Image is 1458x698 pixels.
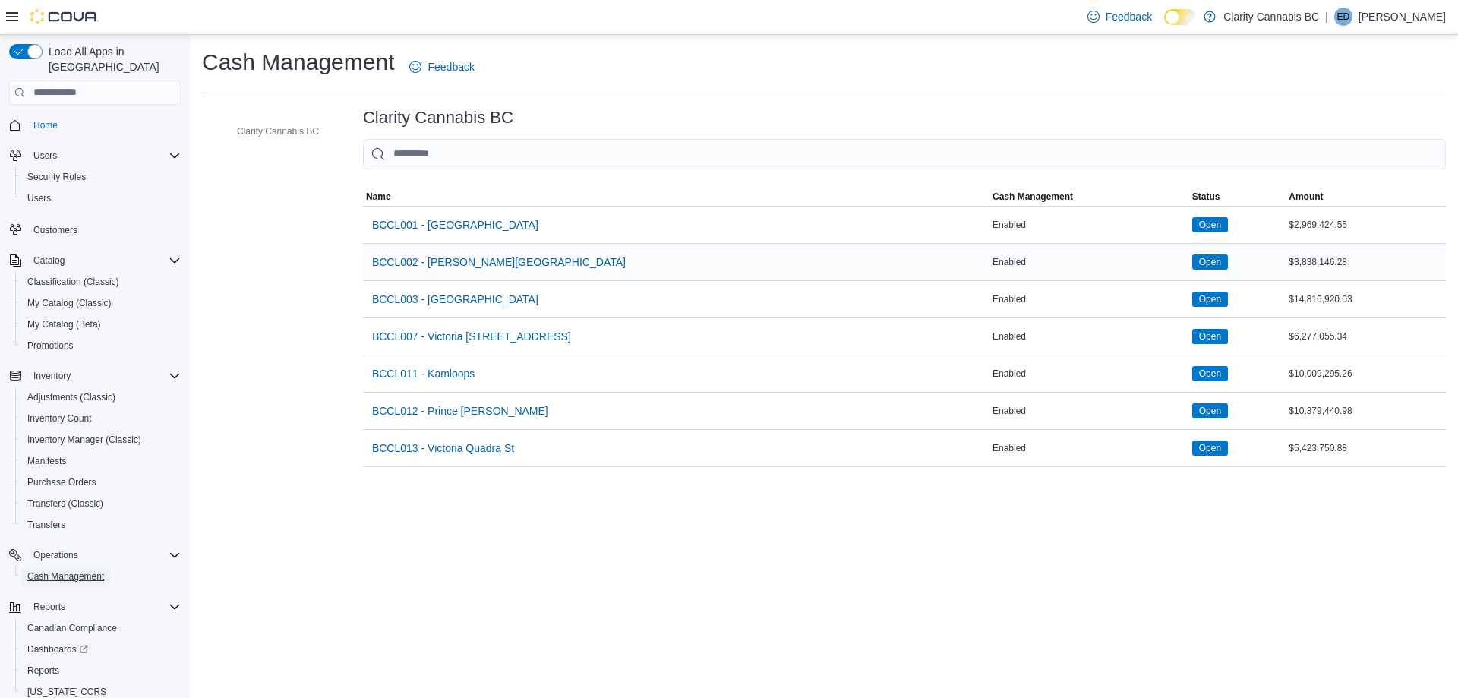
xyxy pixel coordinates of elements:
[21,388,181,406] span: Adjustments (Classic)
[21,516,71,534] a: Transfers
[15,408,187,429] button: Inventory Count
[21,431,147,449] a: Inventory Manager (Classic)
[21,168,92,186] a: Security Roles
[372,329,571,344] span: BCCL007 - Victoria [STREET_ADDRESS]
[21,273,181,291] span: Classification (Classic)
[15,472,187,493] button: Purchase Orders
[27,340,74,352] span: Promotions
[27,455,66,467] span: Manifests
[1334,8,1352,26] div: Eilish Daly
[237,125,319,137] span: Clarity Cannabis BC
[33,224,77,236] span: Customers
[1192,254,1228,270] span: Open
[27,476,96,488] span: Purchase Orders
[1164,9,1196,25] input: Dark Mode
[21,294,118,312] a: My Catalog (Classic)
[21,189,181,207] span: Users
[21,640,181,659] span: Dashboards
[1192,191,1220,203] span: Status
[15,450,187,472] button: Manifests
[1286,216,1446,234] div: $2,969,424.55
[366,210,544,240] button: BCCL001 - [GEOGRAPHIC_DATA]
[989,402,1189,420] div: Enabled
[27,546,181,564] span: Operations
[363,109,513,127] h3: Clarity Cannabis BC
[989,290,1189,308] div: Enabled
[372,441,514,456] span: BCCL013 - Victoria Quadra St
[15,314,187,335] button: My Catalog (Beta)
[1199,330,1221,343] span: Open
[1081,2,1158,32] a: Feedback
[27,192,51,204] span: Users
[33,601,65,613] span: Reports
[989,253,1189,271] div: Enabled
[21,409,98,428] a: Inventory Count
[33,119,58,131] span: Home
[1199,292,1221,306] span: Open
[15,639,187,660] a: Dashboards
[1337,8,1350,26] span: ED
[372,403,548,418] span: BCCL012 - Prince [PERSON_NAME]
[27,665,59,677] span: Reports
[27,221,84,239] a: Customers
[363,188,989,206] button: Name
[21,662,181,680] span: Reports
[21,640,94,659] a: Dashboards
[1106,9,1152,24] span: Feedback
[1286,327,1446,346] div: $6,277,055.34
[15,514,187,535] button: Transfers
[21,452,72,470] a: Manifests
[989,439,1189,457] div: Enabled
[21,494,109,513] a: Transfers (Classic)
[33,150,57,162] span: Users
[21,189,57,207] a: Users
[21,315,107,333] a: My Catalog (Beta)
[27,412,92,425] span: Inventory Count
[1189,188,1286,206] button: Status
[989,327,1189,346] div: Enabled
[21,473,181,491] span: Purchase Orders
[1199,441,1221,455] span: Open
[43,44,181,74] span: Load All Apps in [GEOGRAPHIC_DATA]
[1192,441,1228,456] span: Open
[27,147,63,165] button: Users
[363,139,1446,169] input: This is a search bar. As you type, the results lower in the page will automatically filter.
[366,358,481,389] button: BCCL011 - Kamloops
[33,549,78,561] span: Operations
[1192,403,1228,418] span: Open
[21,388,121,406] a: Adjustments (Classic)
[27,276,119,288] span: Classification (Classic)
[27,598,71,616] button: Reports
[366,396,554,426] button: BCCL012 - Prince [PERSON_NAME]
[27,367,77,385] button: Inventory
[1359,8,1446,26] p: [PERSON_NAME]
[27,434,141,446] span: Inventory Manager (Classic)
[27,598,181,616] span: Reports
[27,519,65,531] span: Transfers
[1286,188,1446,206] button: Amount
[15,493,187,514] button: Transfers (Classic)
[3,218,187,240] button: Customers
[366,247,632,277] button: BCCL002 - [PERSON_NAME][GEOGRAPHIC_DATA]
[1325,8,1328,26] p: |
[1289,191,1323,203] span: Amount
[989,188,1189,206] button: Cash Management
[21,494,181,513] span: Transfers (Classic)
[21,516,181,534] span: Transfers
[27,297,112,309] span: My Catalog (Classic)
[15,292,187,314] button: My Catalog (Classic)
[1192,292,1228,307] span: Open
[30,9,99,24] img: Cova
[1199,367,1221,381] span: Open
[1192,217,1228,232] span: Open
[21,452,181,470] span: Manifests
[21,315,181,333] span: My Catalog (Beta)
[993,191,1073,203] span: Cash Management
[15,271,187,292] button: Classification (Classic)
[21,336,80,355] a: Promotions
[21,294,181,312] span: My Catalog (Classic)
[21,336,181,355] span: Promotions
[372,366,475,381] span: BCCL011 - Kamloops
[1164,25,1165,26] span: Dark Mode
[33,370,71,382] span: Inventory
